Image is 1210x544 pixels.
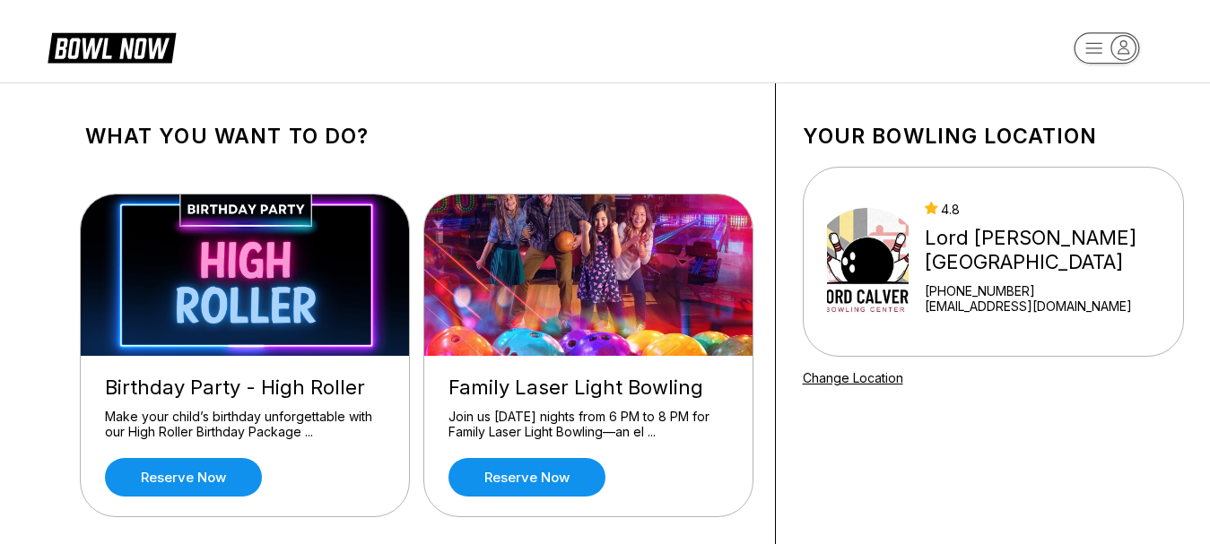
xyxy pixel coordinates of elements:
div: Make your child’s birthday unforgettable with our High Roller Birthday Package ... [105,409,385,440]
a: Reserve now [448,458,605,497]
a: [EMAIL_ADDRESS][DOMAIN_NAME] [925,298,1175,314]
div: 4.8 [925,202,1175,217]
img: Birthday Party - High Roller [81,194,411,356]
div: Birthday Party - High Roller [105,376,385,400]
h1: Your bowling location [803,124,1184,149]
div: [PHONE_NUMBER] [925,283,1175,298]
a: Change Location [803,370,903,385]
div: Lord [PERSON_NAME][GEOGRAPHIC_DATA] [925,226,1175,274]
h1: What you want to do? [85,124,748,149]
div: Family Laser Light Bowling [448,376,728,400]
a: Reserve now [105,458,262,497]
div: Join us [DATE] nights from 6 PM to 8 PM for Family Laser Light Bowling—an el ... [448,409,728,440]
img: Lord Calvert Bowling Center [827,194,910,329]
img: Family Laser Light Bowling [424,194,754,356]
